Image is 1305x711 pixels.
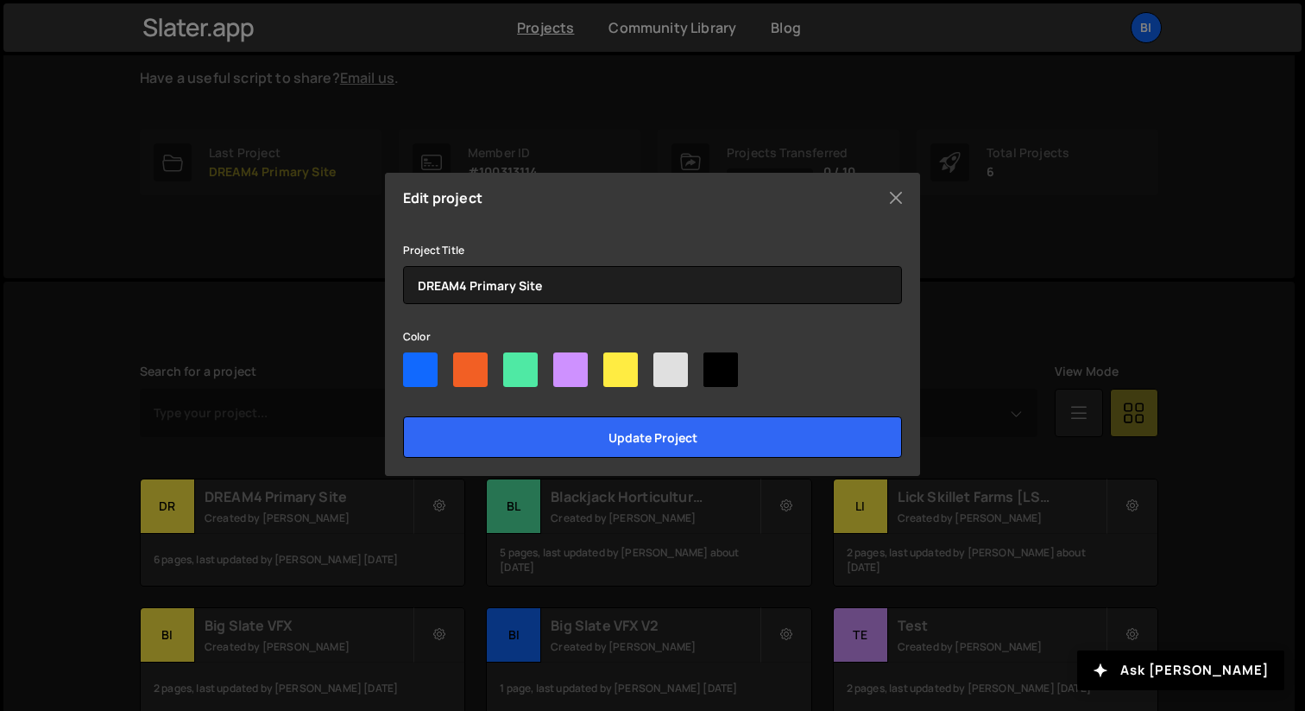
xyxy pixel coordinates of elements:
[403,191,482,205] h5: Edit project
[403,242,464,259] label: Project Title
[403,328,431,346] label: Color
[403,266,902,304] input: Project name
[403,416,902,458] input: Update project
[883,185,909,211] button: Close
[1077,651,1284,690] button: Ask [PERSON_NAME]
